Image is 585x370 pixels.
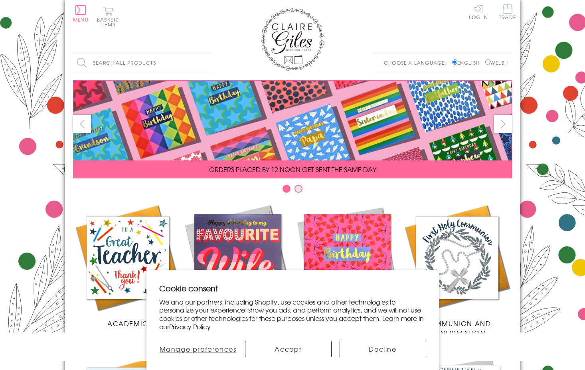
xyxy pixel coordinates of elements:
[97,6,119,27] button: Basket0 items
[73,203,183,328] a: Academic
[73,16,89,23] span: Menu
[159,298,426,331] p: We and our partners, including Shopify, use cookies and other technologies to personalize your ex...
[73,115,91,133] button: prev
[485,59,490,65] input: Welsh
[160,344,237,354] span: Manage preferences
[283,185,291,193] button: Carousel Page 1 (Current Slide)
[209,164,376,174] span: ORDERS PLACED BY 12 NOON GET SENT THE SAME DAY
[261,8,324,71] img: Claire Giles Greetings Cards
[469,4,488,20] a: Log In
[107,319,148,328] span: Academic
[169,322,211,331] a: Privacy Policy
[159,341,237,357] button: Manage preferences
[159,283,426,294] h2: Cookie consent
[485,59,508,66] label: Welsh
[205,54,213,72] input: Search
[73,54,213,72] input: Search all products
[183,203,292,328] a: New Releases
[340,341,426,357] button: Decline
[292,203,402,328] a: Birthdays
[499,4,516,20] span: Trade
[73,184,512,197] div: Carousel Pagination
[452,59,484,66] label: English
[499,4,516,21] a: Trade
[494,115,512,133] button: next
[73,5,89,22] button: Menu
[402,203,512,338] a: Communion and Confirmation
[452,59,457,65] input: English
[245,341,332,357] button: Accept
[294,185,302,193] button: Carousel Page 2
[101,16,119,28] span: 0 items
[384,59,451,66] p: Choose a language:
[423,319,491,338] span: Communion and Confirmation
